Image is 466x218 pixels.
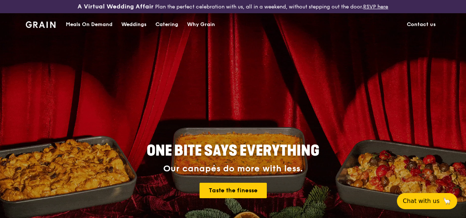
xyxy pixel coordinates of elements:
a: GrainGrain [26,13,55,35]
a: Weddings [117,14,151,36]
a: Catering [151,14,183,36]
div: Meals On Demand [66,14,112,36]
span: Chat with us [403,197,440,206]
a: Why Grain [183,14,219,36]
h3: A Virtual Wedding Affair [78,3,154,10]
div: Catering [155,14,178,36]
img: Grain [26,21,55,28]
div: Weddings [121,14,147,36]
a: Contact us [402,14,440,36]
div: Plan the perfect celebration with us, all in a weekend, without stepping out the door. [78,3,388,10]
a: RSVP here [363,4,388,10]
a: Taste the finesse [200,183,267,198]
div: Why Grain [187,14,215,36]
button: Chat with us🦙 [397,193,457,209]
div: Our canapés do more with less. [101,164,365,174]
span: 🦙 [442,197,451,206]
span: ONE BITE SAYS EVERYTHING [147,142,319,160]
